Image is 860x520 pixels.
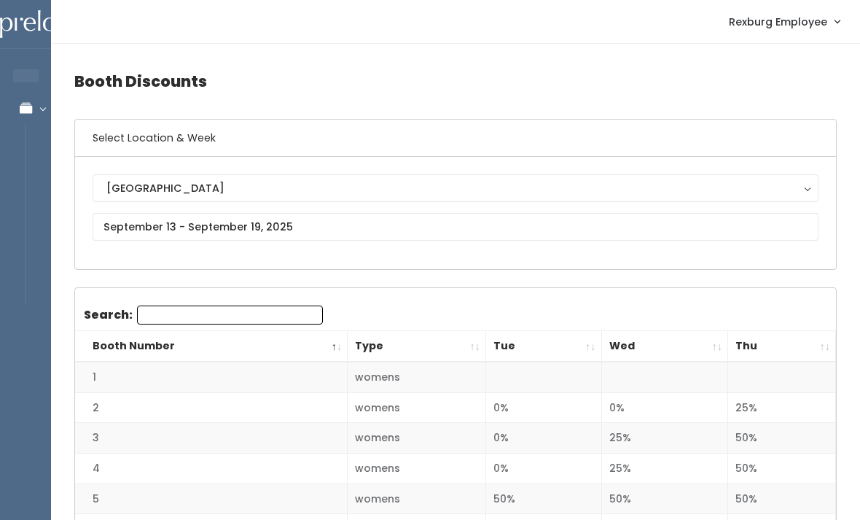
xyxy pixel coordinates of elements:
td: womens [348,392,486,423]
td: 0% [485,423,601,454]
h6: Select Location & Week [75,120,836,157]
th: Booth Number: activate to sort column descending [75,331,348,362]
input: Search: [137,306,323,325]
th: Tue: activate to sort column ascending [485,331,601,362]
td: 1 [75,362,348,392]
td: 50% [601,484,728,514]
td: 25% [728,392,836,423]
td: womens [348,454,486,484]
td: womens [348,362,486,392]
td: 0% [485,454,601,484]
td: 50% [728,484,836,514]
td: 3 [75,423,348,454]
button: [GEOGRAPHIC_DATA] [93,174,818,202]
td: 25% [601,454,728,484]
th: Thu: activate to sort column ascending [728,331,836,362]
td: 50% [728,423,836,454]
a: Rexburg Employee [714,6,854,37]
span: Rexburg Employee [729,14,827,30]
td: womens [348,423,486,454]
label: Search: [84,306,323,325]
th: Type: activate to sort column ascending [348,331,486,362]
td: womens [348,484,486,514]
td: 0% [485,392,601,423]
td: 25% [601,423,728,454]
h4: Booth Discounts [74,61,837,101]
input: September 13 - September 19, 2025 [93,213,818,241]
td: 4 [75,454,348,484]
td: 0% [601,392,728,423]
td: 50% [485,484,601,514]
td: 5 [75,484,348,514]
th: Wed: activate to sort column ascending [601,331,728,362]
td: 2 [75,392,348,423]
div: [GEOGRAPHIC_DATA] [106,180,805,196]
td: 50% [728,454,836,484]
